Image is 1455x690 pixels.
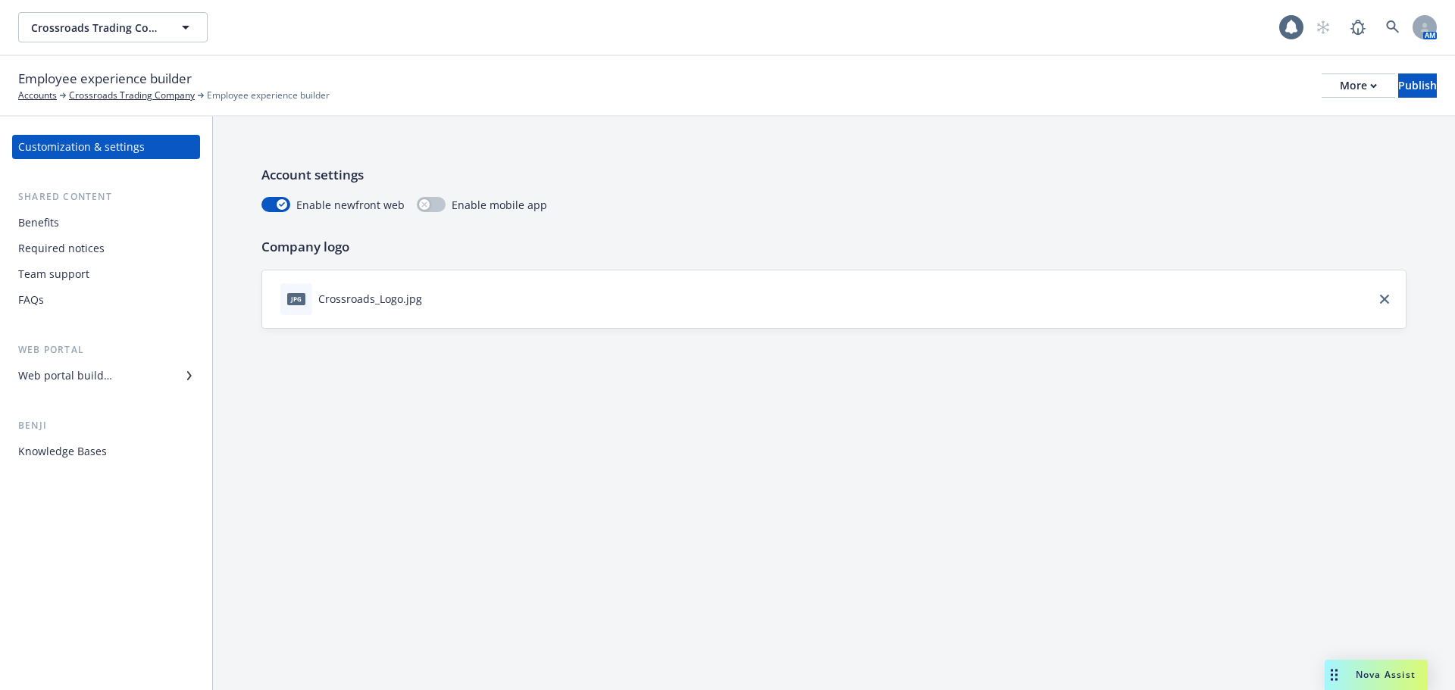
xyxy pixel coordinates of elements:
[428,291,440,307] button: download file
[12,364,200,388] a: Web portal builder
[1356,668,1416,681] span: Nova Assist
[12,418,200,433] div: Benji
[12,236,200,261] a: Required notices
[1398,74,1437,97] div: Publish
[1375,290,1394,308] a: close
[18,12,208,42] button: Crossroads Trading Company
[1325,660,1428,690] button: Nova Assist
[12,288,200,312] a: FAQs
[18,135,145,159] div: Customization & settings
[69,89,195,102] a: Crossroads Trading Company
[1378,12,1408,42] a: Search
[1308,12,1338,42] a: Start snowing
[261,237,1406,257] p: Company logo
[1343,12,1373,42] a: Report a Bug
[12,189,200,205] div: Shared content
[207,89,330,102] span: Employee experience builder
[1340,74,1377,97] div: More
[12,135,200,159] a: Customization & settings
[18,288,44,312] div: FAQs
[12,439,200,464] a: Knowledge Bases
[18,262,89,286] div: Team support
[1325,660,1344,690] div: Drag to move
[18,439,107,464] div: Knowledge Bases
[261,165,1406,185] p: Account settings
[1322,73,1395,98] button: More
[18,236,105,261] div: Required notices
[18,211,59,235] div: Benefits
[287,293,305,304] span: jpg
[452,197,547,213] span: Enable mobile app
[1398,73,1437,98] button: Publish
[12,262,200,286] a: Team support
[12,211,200,235] a: Benefits
[296,197,405,213] span: Enable newfront web
[18,89,57,102] a: Accounts
[12,342,200,357] div: Web portal
[318,291,422,307] div: Crossroads_Logo.jpg
[18,69,192,89] span: Employee experience builder
[31,20,162,36] span: Crossroads Trading Company
[18,364,112,388] div: Web portal builder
